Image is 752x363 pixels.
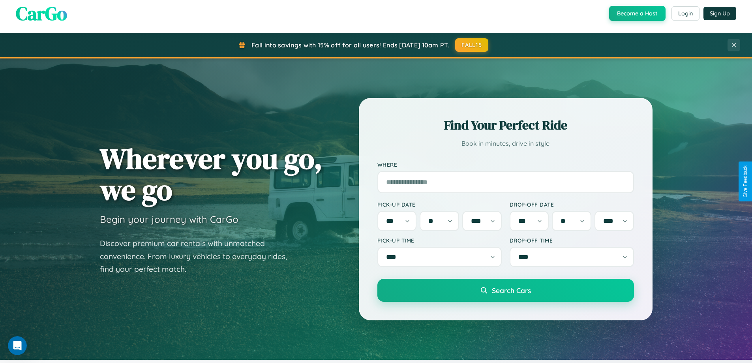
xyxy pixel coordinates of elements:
h1: Wherever you go, we go [100,143,323,205]
button: Sign Up [703,7,736,20]
span: CarGo [16,0,67,26]
button: FALL15 [455,38,488,52]
button: Become a Host [609,6,666,21]
label: Pick-up Date [377,201,502,208]
button: Login [671,6,699,21]
p: Book in minutes, drive in style [377,138,634,149]
span: Fall into savings with 15% off for all users! Ends [DATE] 10am PT. [251,41,449,49]
span: Search Cars [492,286,531,295]
div: Give Feedback [743,166,748,197]
label: Pick-up Time [377,237,502,244]
iframe: Intercom live chat [8,336,27,355]
label: Drop-off Time [510,237,634,244]
button: Search Cars [377,279,634,302]
label: Drop-off Date [510,201,634,208]
p: Discover premium car rentals with unmatched convenience. From luxury vehicles to everyday rides, ... [100,237,297,276]
h2: Find Your Perfect Ride [377,117,634,134]
label: Where [377,161,634,168]
h3: Begin your journey with CarGo [100,213,238,225]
